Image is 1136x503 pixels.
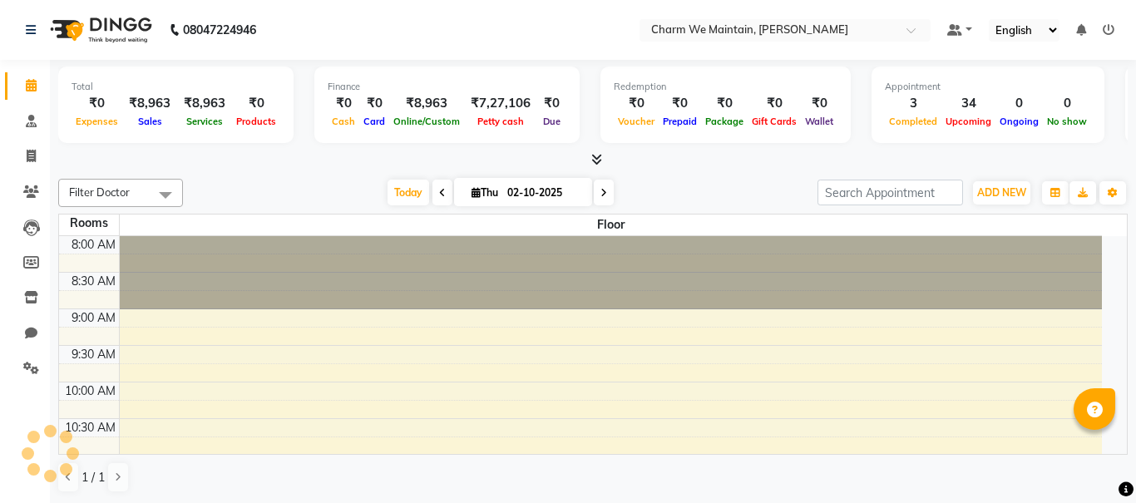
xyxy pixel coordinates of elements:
div: 8:00 AM [68,236,119,254]
span: Ongoing [995,116,1043,127]
div: 10:00 AM [62,382,119,400]
div: ₹0 [537,94,566,113]
div: ₹0 [328,94,359,113]
div: ₹0 [232,94,280,113]
div: 34 [941,94,995,113]
span: Wallet [801,116,837,127]
span: Floor [120,215,1103,235]
div: ₹8,963 [389,94,464,113]
span: Prepaid [659,116,701,127]
button: ADD NEW [973,181,1030,205]
div: Total [72,80,280,94]
span: No show [1043,116,1091,127]
span: Expenses [72,116,122,127]
div: 10:30 AM [62,419,119,436]
span: Services [182,116,227,127]
div: ₹0 [359,94,389,113]
span: Petty cash [473,116,528,127]
span: Products [232,116,280,127]
span: Online/Custom [389,116,464,127]
b: 08047224946 [183,7,256,53]
div: 0 [995,94,1043,113]
div: ₹0 [701,94,748,113]
div: ₹0 [748,94,801,113]
div: ₹8,963 [177,94,232,113]
div: ₹0 [72,94,122,113]
div: ₹7,27,106 [464,94,537,113]
span: Completed [885,116,941,127]
span: Due [539,116,565,127]
span: Card [359,116,389,127]
span: Today [388,180,429,205]
span: 1 / 1 [81,469,105,486]
span: Thu [467,186,502,199]
span: Filter Doctor [69,185,130,199]
div: Appointment [885,80,1091,94]
span: Voucher [614,116,659,127]
span: Cash [328,116,359,127]
span: Upcoming [941,116,995,127]
input: 2025-10-02 [502,180,585,205]
div: Redemption [614,80,837,94]
div: 0 [1043,94,1091,113]
span: Gift Cards [748,116,801,127]
span: ADD NEW [977,186,1026,199]
div: 8:30 AM [68,273,119,290]
div: Rooms [59,215,119,232]
input: Search Appointment [817,180,963,205]
span: Sales [134,116,166,127]
span: Package [701,116,748,127]
div: ₹0 [659,94,701,113]
div: 9:30 AM [68,346,119,363]
div: ₹0 [614,94,659,113]
div: Finance [328,80,566,94]
img: logo [42,7,156,53]
div: ₹0 [801,94,837,113]
div: 9:00 AM [68,309,119,327]
div: 3 [885,94,941,113]
div: ₹8,963 [122,94,177,113]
